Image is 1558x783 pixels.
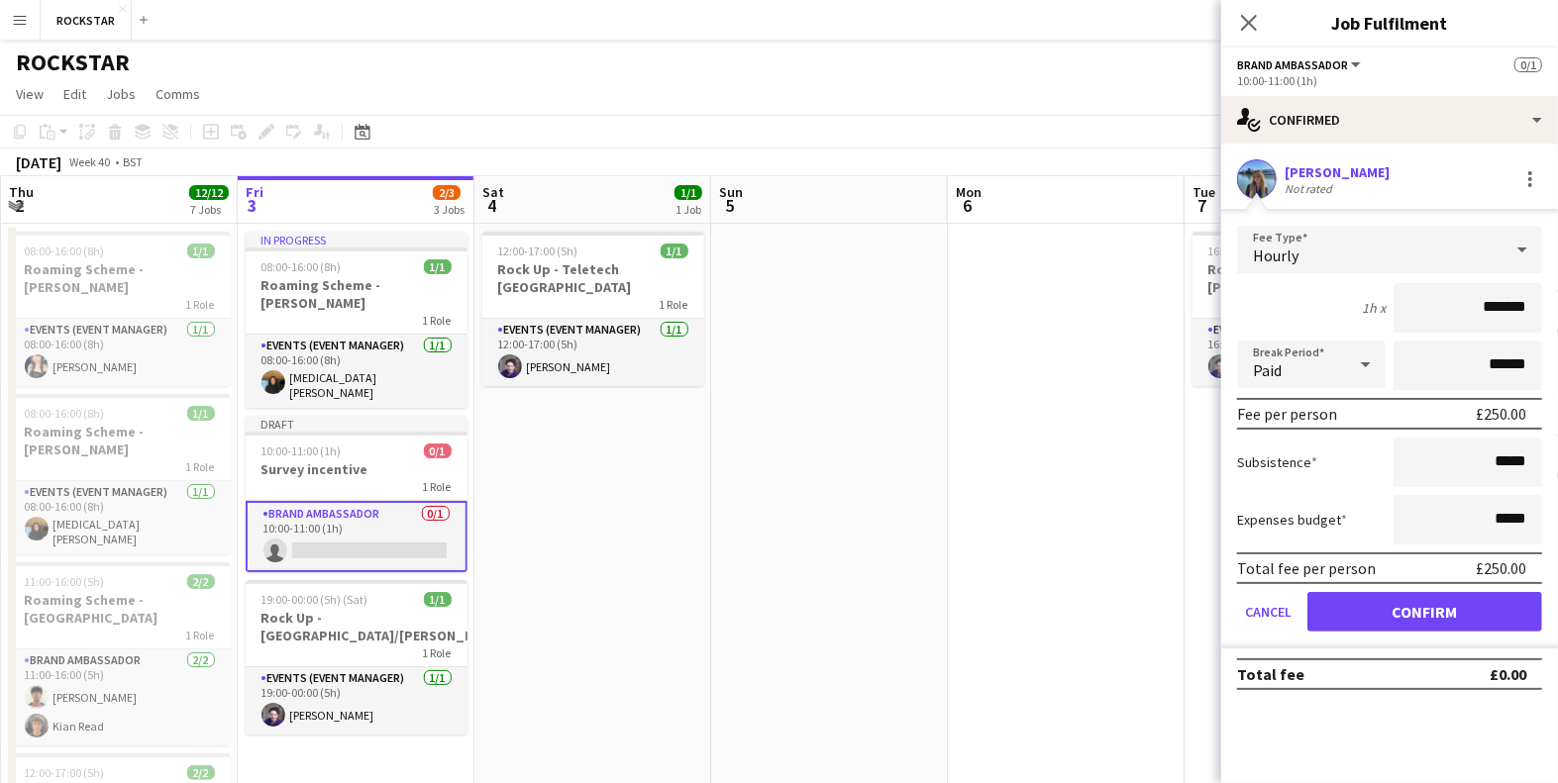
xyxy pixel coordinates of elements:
label: Expenses budget [1237,511,1347,529]
span: 12:00-17:00 (5h) [498,244,578,258]
span: Thu [9,183,34,201]
span: 0/1 [1514,57,1542,72]
span: Brand Ambassador [1237,57,1348,72]
span: 1/1 [675,185,702,200]
app-card-role: Brand Ambassador0/110:00-11:00 (1h) [246,501,467,572]
span: 12/12 [189,185,229,200]
span: Week 40 [65,154,115,169]
span: 0/1 [424,443,452,458]
span: Sun [719,183,743,201]
span: 1/1 [187,244,215,258]
div: £250.00 [1476,404,1526,424]
app-job-card: In progress08:00-16:00 (8h)1/1Roaming Scheme - [PERSON_NAME]1 RoleEvents (Event Manager)1/108:00-... [246,232,467,408]
span: Mon [956,183,982,201]
app-card-role: Events (Event Manager)1/108:00-16:00 (8h)[MEDICAL_DATA][PERSON_NAME] [246,335,467,408]
div: 1 Job [675,202,701,217]
div: 3 Jobs [434,202,465,217]
a: Comms [148,81,208,107]
span: 1 Role [186,459,215,474]
span: 12:00-17:00 (5h) [25,765,105,780]
h3: Roaming Scheme - [PERSON_NAME] [9,260,231,296]
span: 5 [716,194,743,217]
h3: Survey incentive [246,460,467,478]
app-job-card: Draft10:00-11:00 (1h)0/1Survey incentive1 RoleBrand Ambassador0/110:00-11:00 (1h) [246,416,467,572]
span: 08:00-16:00 (8h) [261,259,342,274]
div: Total fee per person [1237,558,1376,578]
h3: Roaming Scheme - [PERSON_NAME] [9,423,231,458]
span: 1/1 [424,259,452,274]
app-job-card: 08:00-16:00 (8h)1/1Roaming Scheme - [PERSON_NAME]1 RoleEvents (Event Manager)1/108:00-16:00 (8h)[... [9,232,231,386]
app-card-role: Events (Event Manager)1/112:00-17:00 (5h)[PERSON_NAME] [482,319,704,386]
h3: Roaming Scheme - [GEOGRAPHIC_DATA] [9,591,231,627]
button: Brand Ambassador [1237,57,1364,72]
span: 3 [243,194,263,217]
span: 10:00-11:00 (1h) [261,443,342,458]
span: 6 [953,194,982,217]
div: 16:00-21:00 (5h)1/1Rock Up - Birmingham [PERSON_NAME]1 RoleEvents (Event Manager)1/116:00-21:00 (... [1193,232,1414,386]
h3: Rock Up - Birmingham [PERSON_NAME] [1193,260,1414,296]
span: 1 Role [186,628,215,642]
span: 16:00-21:00 (5h) [1208,244,1289,258]
a: Edit [55,81,94,107]
span: 7 [1190,194,1215,217]
app-card-role: Events (Event Manager)1/108:00-16:00 (8h)[PERSON_NAME] [9,319,231,386]
h3: Rock Up - [GEOGRAPHIC_DATA]/[PERSON_NAME] [246,609,467,644]
span: 19:00-00:00 (5h) (Sat) [261,592,368,607]
a: View [8,81,52,107]
span: 2 [6,194,34,217]
span: 08:00-16:00 (8h) [25,244,105,258]
span: Tue [1193,183,1215,201]
span: Jobs [106,85,136,103]
span: 1 Role [186,297,215,312]
span: 08:00-16:00 (8h) [25,406,105,421]
span: Paid [1253,360,1282,380]
span: 2/3 [433,185,461,200]
app-job-card: 12:00-17:00 (5h)1/1Rock Up - Teletech [GEOGRAPHIC_DATA]1 RoleEvents (Event Manager)1/112:00-17:00... [482,232,704,386]
span: View [16,85,44,103]
div: [DATE] [16,152,61,172]
span: 2/2 [187,574,215,589]
span: 1/1 [187,406,215,421]
app-card-role: Events (Event Manager)1/119:00-00:00 (5h)[PERSON_NAME] [246,667,467,734]
span: 1/1 [661,244,688,258]
span: Comms [156,85,200,103]
a: Jobs [98,81,144,107]
div: Confirmed [1221,96,1558,144]
h3: Roaming Scheme - [PERSON_NAME] [246,276,467,312]
div: Total fee [1237,664,1304,684]
div: 7 Jobs [190,202,228,217]
button: Confirm [1307,592,1542,632]
div: 10:00-11:00 (1h) [1237,73,1542,88]
div: BST [123,154,143,169]
span: 2/2 [187,765,215,780]
span: 1 Role [423,479,452,494]
div: Fee per person [1237,404,1337,424]
div: [PERSON_NAME] [1285,163,1390,181]
button: Cancel [1237,592,1299,632]
span: Edit [63,85,86,103]
div: Not rated [1285,181,1336,196]
div: 1h x [1362,299,1386,317]
span: 1 Role [660,297,688,312]
div: Draft [246,416,467,432]
span: 11:00-16:00 (5h) [25,574,105,589]
app-job-card: 19:00-00:00 (5h) (Sat)1/1Rock Up - [GEOGRAPHIC_DATA]/[PERSON_NAME]1 RoleEvents (Event Manager)1/1... [246,580,467,734]
app-job-card: 11:00-16:00 (5h)2/2Roaming Scheme - [GEOGRAPHIC_DATA]1 RoleBrand Ambassador2/211:00-16:00 (5h)[PE... [9,562,231,745]
span: Fri [246,183,263,201]
span: 4 [479,194,504,217]
span: Sat [482,183,504,201]
div: £250.00 [1476,558,1526,578]
app-card-role: Events (Event Manager)1/108:00-16:00 (8h)[MEDICAL_DATA][PERSON_NAME] [9,481,231,554]
div: In progress [246,232,467,247]
h1: ROCKSTAR [16,48,130,77]
span: 1/1 [424,592,452,607]
h3: Rock Up - Teletech [GEOGRAPHIC_DATA] [482,260,704,296]
app-card-role: Brand Ambassador2/211:00-16:00 (5h)[PERSON_NAME]Kian Read [9,649,231,745]
app-card-role: Events (Event Manager)1/116:00-21:00 (5h)[PERSON_NAME] [1193,319,1414,386]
